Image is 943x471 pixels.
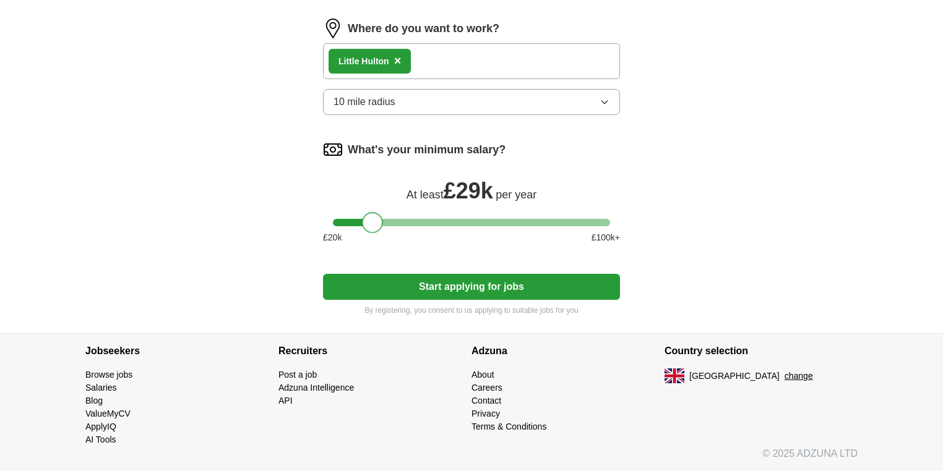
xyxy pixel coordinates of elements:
span: £ 29k [444,178,493,203]
img: UK flag [665,368,684,383]
button: change [785,370,813,383]
span: £ 20 k [323,231,342,244]
button: × [394,52,402,70]
a: Contact [471,396,501,405]
a: AI Tools [85,435,116,444]
span: per year [496,189,536,201]
img: salary.png [323,140,343,159]
a: Careers [471,383,502,392]
a: About [471,370,494,380]
div: © 2025 ADZUNA LTD [75,446,868,471]
a: Adzuna Intelligence [278,383,354,392]
span: £ 100 k+ [592,231,620,244]
button: Start applying for jobs [323,274,620,300]
label: Where do you want to work? [348,20,499,37]
a: Privacy [471,409,500,418]
span: At least [407,189,444,201]
a: Post a job [278,370,317,380]
a: Salaries [85,383,117,392]
span: [GEOGRAPHIC_DATA] [689,370,780,383]
p: By registering, you consent to us applying to suitable jobs for you [323,305,620,316]
a: Blog [85,396,103,405]
a: ApplyIQ [85,422,116,431]
a: Browse jobs [85,370,132,380]
a: Terms & Conditions [471,422,546,431]
label: What's your minimum salary? [348,142,506,158]
a: API [278,396,293,405]
div: Little Hulton [338,55,389,68]
img: location.png [323,19,343,38]
button: 10 mile radius [323,89,620,115]
span: 10 mile radius [334,95,395,109]
a: ValueMyCV [85,409,131,418]
h4: Country selection [665,334,858,368]
span: × [394,54,402,67]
